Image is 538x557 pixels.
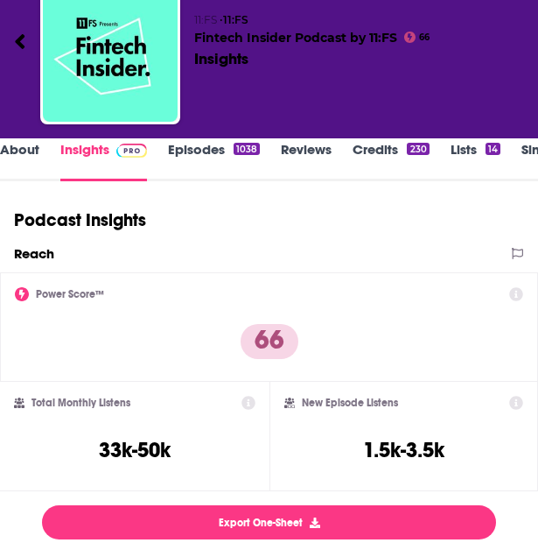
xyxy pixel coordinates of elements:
h1: Podcast Insights [14,209,146,231]
a: Reviews [281,141,332,181]
h2: New Episode Listens [302,397,398,409]
a: Credits230 [353,141,429,181]
p: 66 [241,324,298,359]
img: Podchaser Pro [116,144,147,158]
span: 66 [419,34,430,41]
div: 230 [407,143,429,155]
h2: Total Monthly Listens [31,397,130,409]
a: Lists14 [451,141,500,181]
h2: Reach [14,245,54,262]
div: 14 [486,143,500,155]
h3: 33k-50k [99,437,171,463]
span: • [220,13,248,26]
a: 11:FS [223,13,248,26]
a: Episodes1038 [168,141,260,181]
h2: Power Score™ [36,288,104,300]
h2: Fintech Insider Podcast by 11:FS [194,13,524,46]
span: 11:FS [194,13,217,26]
button: Export One-Sheet [42,505,496,539]
div: Insights [194,49,248,68]
a: InsightsPodchaser Pro [60,141,147,181]
h3: 1.5k-3.5k [363,437,444,463]
div: 1038 [234,143,260,155]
